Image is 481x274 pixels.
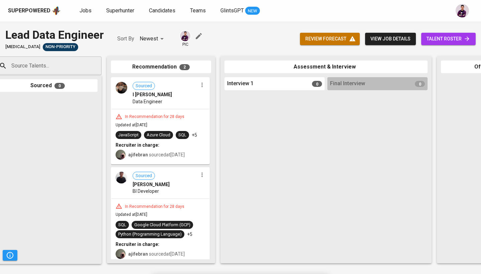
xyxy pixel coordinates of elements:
[300,33,360,45] button: review forecast
[111,60,211,74] div: Recommendation
[149,7,177,15] a: Candidates
[111,167,210,264] div: Sourced[PERSON_NAME]BI DeveloperIn Recommendation for 28 daysUpdated at[DATE]SQLGoogle Cloud Plat...
[118,222,126,228] div: SQL
[140,33,166,45] div: Newest
[190,7,206,14] span: Teams
[133,188,159,194] span: BI Developer
[106,7,136,15] a: Superhunter
[149,7,175,14] span: Candidates
[116,172,127,183] img: d9d404cdd6dbc90b77ec72287650bb74.jpg
[5,27,104,43] div: Lead Data Engineer
[122,204,187,210] div: In Recommendation for 28 days
[415,81,425,87] span: 0
[330,80,365,88] span: Final Interview
[118,231,182,238] div: Python (Programming Language)
[116,150,126,160] img: aji.muda@glints.com
[43,44,78,50] span: Non-Priority
[227,80,254,88] span: Interview 1
[312,81,322,87] span: 0
[118,132,139,138] div: JavaScript
[370,35,411,43] span: view job details
[133,181,170,188] span: [PERSON_NAME]
[8,6,61,16] a: Superpoweredapp logo
[116,142,159,148] b: Recruiter in charge:
[421,33,476,45] a: talent roster
[117,35,134,43] p: Sort By
[179,30,191,47] div: pic
[128,251,148,257] b: ajifebran
[192,132,197,138] p: +5
[79,7,93,15] a: Jobs
[180,31,190,41] img: erwin@glints.com
[427,35,470,43] span: talent roster
[179,64,190,70] span: 2
[456,4,469,17] img: erwin@glints.com
[122,114,187,120] div: In Recommendation for 28 days
[98,65,99,66] button: Open
[116,242,159,247] b: Recruiter in charge:
[116,82,127,94] img: 0c985216ada75e6ab28ef8ac9b8928d1.jpg
[134,222,190,228] div: Google Cloud Platform (GCP)
[133,91,172,98] span: I [PERSON_NAME]
[116,123,147,127] span: Updated at [DATE]
[8,7,50,15] div: Superpowered
[133,83,155,89] span: Sourced
[147,132,170,138] div: Azure Cloud
[111,77,210,164] div: SourcedI [PERSON_NAME]Data EngineerIn Recommendation for 28 daysUpdated at[DATE]JavaScriptAzure C...
[305,35,354,43] span: review forecast
[178,132,186,138] div: SQL
[5,44,40,50] span: [MEDICAL_DATA]
[54,83,65,89] span: 0
[3,250,17,261] button: Pipeline Triggers
[133,173,155,179] span: Sourced
[140,35,158,43] p: Newest
[245,8,260,14] span: NEW
[187,231,192,238] p: +5
[220,7,260,15] a: GlintsGPT NEW
[106,7,134,14] span: Superhunter
[79,7,92,14] span: Jobs
[52,6,61,16] img: app logo
[116,249,126,259] img: aji.muda@glints.com
[220,7,244,14] span: GlintsGPT
[133,98,162,105] span: Data Engineer
[224,60,428,74] div: Assessment & Interview
[43,43,78,51] div: Sufficient Talents in Pipeline
[116,212,147,217] span: Updated at [DATE]
[128,152,148,157] b: ajifebran
[365,33,416,45] button: view job details
[128,152,185,157] span: sourced at [DATE]
[190,7,207,15] a: Teams
[128,251,185,257] span: sourced at [DATE]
